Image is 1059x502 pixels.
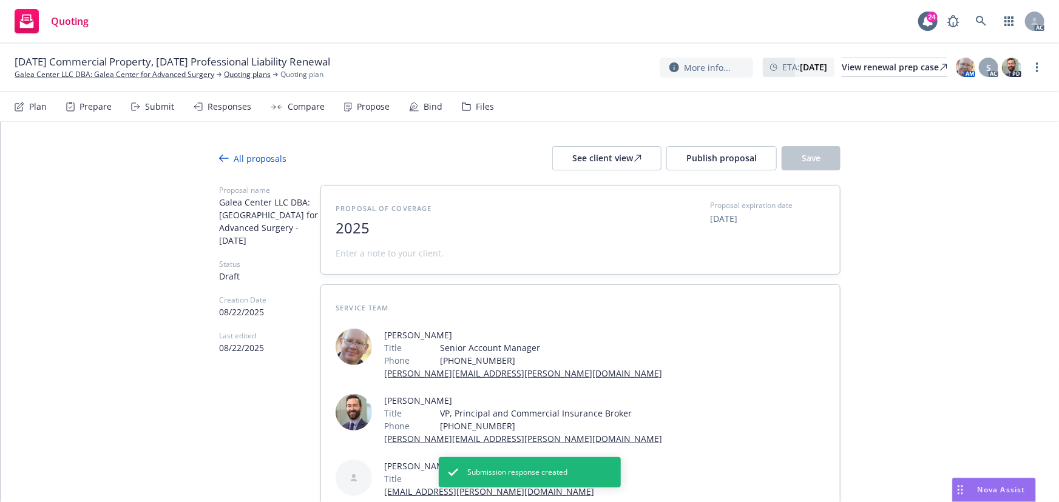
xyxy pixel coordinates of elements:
[384,407,402,420] span: Title
[424,102,442,112] div: Bind
[219,185,320,196] span: Proposal name
[476,102,494,112] div: Files
[802,152,820,164] span: Save
[219,306,320,318] span: 08/22/2025
[1002,58,1021,77] img: photo
[357,102,390,112] div: Propose
[384,341,402,354] span: Title
[986,61,991,74] span: S
[440,420,662,432] span: [PHONE_NUMBER]
[219,196,320,247] span: Galea Center LLC DBA: [GEOGRAPHIC_DATA] for Advanced Surgery - [DATE]
[384,329,662,341] span: [PERSON_NAME]
[80,102,112,112] div: Prepare
[384,420,410,432] span: Phone
[927,12,938,22] div: 24
[336,394,372,430] img: employee photo
[952,478,1036,502] button: Nova Assist
[941,9,966,33] a: Report a Bug
[956,58,975,77] img: photo
[384,367,662,379] a: [PERSON_NAME][EMAIL_ADDRESS][PERSON_NAME][DOMAIN_NAME]
[710,212,737,225] button: [DATE]
[219,330,320,341] span: Last edited
[468,467,568,478] span: Submission response created
[219,152,286,165] div: All proposals
[336,219,633,237] span: 2025
[219,295,320,306] span: Creation Date
[336,303,388,312] span: Service Team
[336,329,372,365] img: employee photo
[219,259,320,270] span: Status
[29,102,47,112] div: Plan
[842,58,947,77] a: View renewal prep case
[51,16,89,26] span: Quoting
[710,200,793,211] span: Proposal expiration date
[224,69,271,80] a: Quoting plans
[15,69,214,80] a: Galea Center LLC DBA: Galea Center for Advanced Surgery
[969,9,993,33] a: Search
[440,407,662,420] span: VP, Principal and Commercial Insurance Broker
[440,341,662,354] span: Senior Account Manager
[782,61,827,73] span: ETA :
[686,152,757,164] span: Publish proposal
[997,9,1021,33] a: Switch app
[800,61,827,73] strong: [DATE]
[572,147,641,170] div: See client view
[384,354,410,367] span: Phone
[384,486,594,497] a: [EMAIL_ADDRESS][PERSON_NAME][DOMAIN_NAME]
[208,102,251,112] div: Responses
[782,146,841,170] button: Save
[953,478,968,501] div: Drag to move
[280,69,323,80] span: Quoting plan
[219,270,320,283] span: Draft
[666,146,777,170] button: Publish proposal
[10,4,93,38] a: Quoting
[384,433,662,444] a: [PERSON_NAME][EMAIL_ADDRESS][PERSON_NAME][DOMAIN_NAME]
[145,102,174,112] div: Submit
[384,460,594,472] span: [PERSON_NAME]
[15,55,330,69] span: [DATE] Commercial Property, [DATE] Professional Liability Renewal
[384,394,662,407] span: [PERSON_NAME]
[219,341,320,354] span: 08/22/2025
[552,146,661,170] button: See client view
[978,484,1026,495] span: Nova Assist
[660,58,753,78] button: More info...
[288,102,325,112] div: Compare
[684,61,731,74] span: More info...
[1030,60,1044,75] a: more
[384,472,402,485] span: Title
[440,354,662,367] span: [PHONE_NUMBER]
[842,58,947,76] div: View renewal prep case
[336,204,431,213] span: Proposal of coverage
